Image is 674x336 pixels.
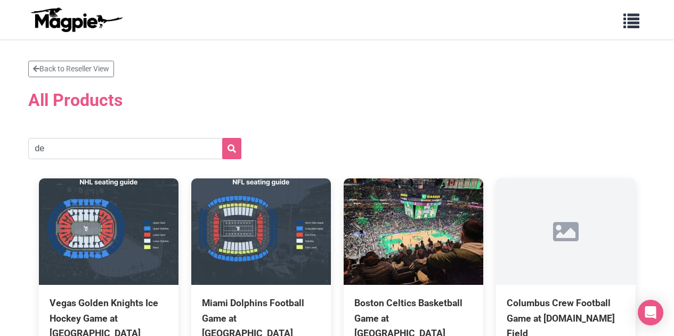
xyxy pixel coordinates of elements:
[28,84,646,117] h2: All Products
[28,61,114,77] a: Back to Reseller View
[344,178,483,285] img: Boston Celtics Basketball Game at TD Garden
[191,178,331,285] img: Miami Dolphins Football Game at Hard Rock Stadium
[638,300,663,325] div: Open Intercom Messenger
[39,178,178,285] img: Vegas Golden Knights Ice Hockey Game at T-Mobile Arena
[28,7,124,32] img: logo-ab69f6fb50320c5b225c76a69d11143b.png
[28,138,241,159] input: Search products...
